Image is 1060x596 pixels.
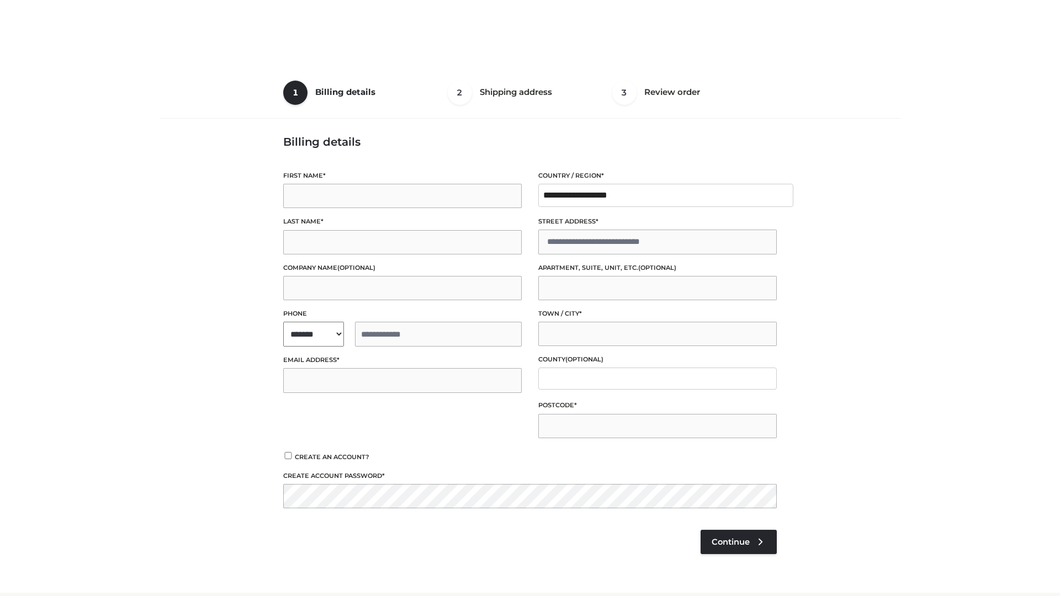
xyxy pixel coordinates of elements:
label: Country / Region [538,171,777,181]
label: Apartment, suite, unit, etc. [538,263,777,273]
label: County [538,354,777,365]
span: (optional) [337,264,375,272]
label: Street address [538,216,777,227]
span: 1 [283,81,308,105]
label: Last name [283,216,522,227]
label: Company name [283,263,522,273]
span: Billing details [315,87,375,97]
span: Review order [644,87,700,97]
a: Continue [701,530,777,554]
label: Town / City [538,308,777,319]
span: (optional) [565,355,603,363]
h3: Billing details [283,135,777,148]
span: (optional) [638,264,676,272]
span: Continue [712,537,750,547]
label: Phone [283,308,522,319]
label: Create account password [283,471,777,481]
label: Email address [283,355,522,365]
span: Shipping address [480,87,552,97]
input: Create an account? [283,452,293,459]
label: Postcode [538,400,777,411]
span: 3 [612,81,637,105]
span: Create an account? [295,453,369,461]
span: 2 [448,81,472,105]
label: First name [283,171,522,181]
